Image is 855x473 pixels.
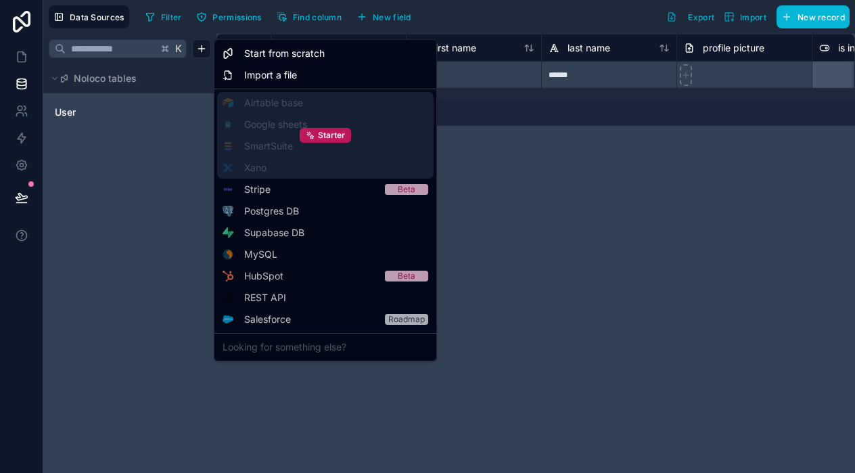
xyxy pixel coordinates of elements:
[223,227,233,238] img: Supabase logo
[244,313,291,326] span: Salesforce
[223,315,233,323] img: Salesforce
[244,183,271,196] span: Stripe
[244,269,283,283] span: HubSpot
[398,184,415,195] div: Beta
[388,314,425,325] div: Roadmap
[223,292,233,303] img: API icon
[217,336,434,358] div: Looking for something else?
[244,248,277,261] span: MySQL
[244,204,299,218] span: Postgres DB
[244,47,325,60] span: Start from scratch
[398,271,415,281] div: Beta
[244,226,304,240] span: Supabase DB
[244,68,297,82] span: Import a file
[244,291,286,305] span: REST API
[223,271,233,281] img: HubSpot logo
[223,206,233,217] img: Postgres logo
[318,130,345,141] span: Starter
[223,249,233,260] img: MySQL logo
[223,184,233,195] img: Stripe logo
